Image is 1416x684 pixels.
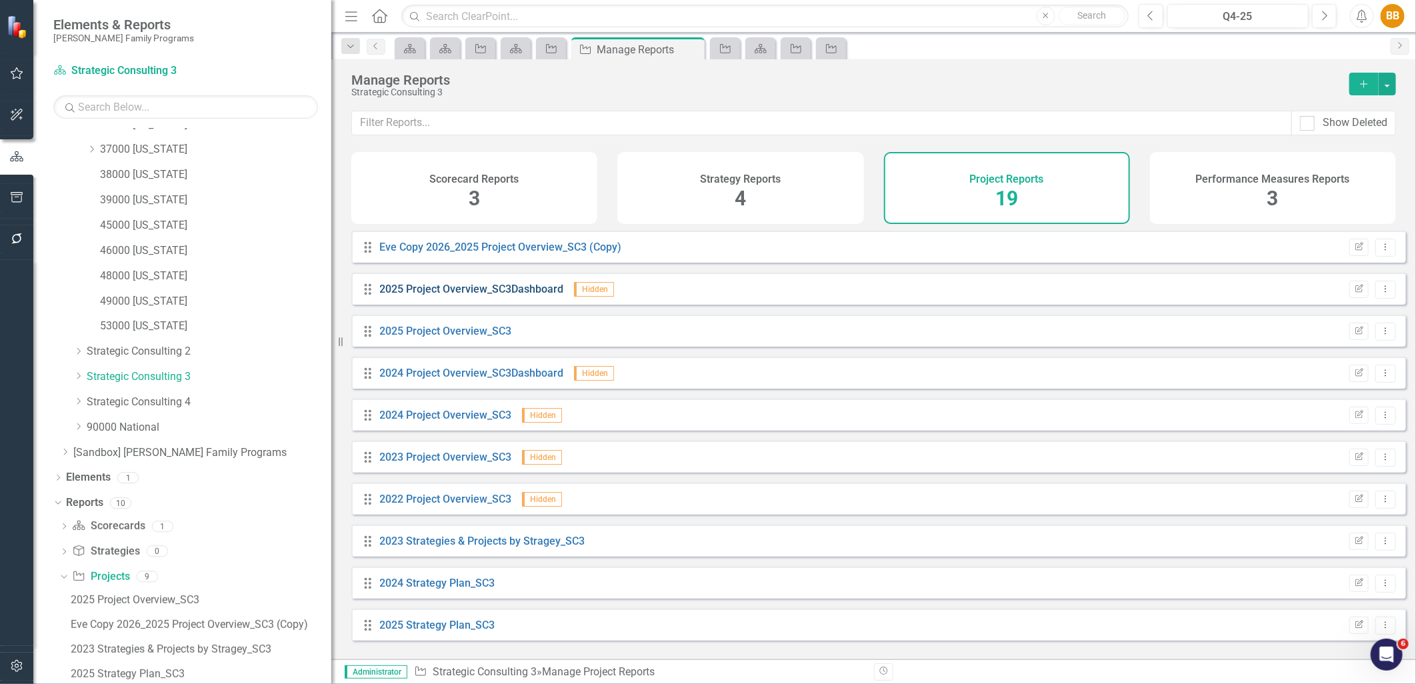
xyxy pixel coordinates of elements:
span: Elements & Reports [53,17,194,33]
span: 19 [995,187,1018,210]
input: Search Below... [53,95,318,119]
h4: Strategy Reports [700,173,781,185]
a: Strategic Consulting 3 [53,63,220,79]
span: Hidden [574,366,614,381]
a: 2024 Strategy Plan_SC3 [380,577,495,589]
a: 2023 Strategies & Projects by Stragey_SC3 [380,535,585,547]
img: ClearPoint Strategy [7,15,30,38]
a: Projects [72,569,129,585]
input: Search ClearPoint... [401,5,1129,28]
a: 2023 Project Overview_SC3 [380,451,512,463]
div: Show Deleted [1323,115,1387,131]
span: Hidden [522,492,562,507]
a: 48000 [US_STATE] [100,269,331,284]
span: Hidden [522,408,562,423]
a: 39000 [US_STATE] [100,193,331,208]
span: 4 [735,187,746,210]
div: Manage Reports [597,41,701,58]
a: [Sandbox] [PERSON_NAME] Family Programs [73,445,331,461]
iframe: Intercom live chat [1371,639,1403,671]
div: » Manage Project Reports [414,665,864,680]
a: 2024 Project Overview_SC3 [380,409,512,421]
a: Scorecards [72,519,145,534]
a: Elements [66,470,111,485]
h4: Project Reports [970,173,1044,185]
div: Strategic Consulting 3 [351,87,1336,97]
a: Eve Copy 2026_2025 Project Overview_SC3 (Copy) [67,614,331,635]
div: 10 [110,497,131,509]
div: 0 [147,546,168,557]
a: Strategic Consulting 3 [433,665,537,678]
button: Search [1059,7,1125,25]
span: Administrator [345,665,407,679]
a: 49000 [US_STATE] [100,294,331,309]
a: 2022 Project Overview_SC3 [380,493,512,505]
button: BB [1381,4,1405,28]
a: 90000 National [87,420,331,435]
div: 9 [137,571,158,583]
div: 1 [152,521,173,532]
div: Q4-25 [1172,9,1304,25]
input: Filter Reports... [351,111,1292,135]
small: [PERSON_NAME] Family Programs [53,33,194,43]
span: Search [1077,10,1106,21]
a: 2023 Strategies & Projects by Stragey_SC3 [67,639,331,660]
div: Eve Copy 2026_2025 Project Overview_SC3 (Copy) [71,619,331,631]
div: 2025 Strategy Plan_SC3 [71,668,331,680]
a: 2024 Project Overview_SC3Dashboard [380,367,564,379]
a: 46000 [US_STATE] [100,243,331,259]
div: Manage Reports [351,73,1336,87]
a: 45000 [US_STATE] [100,218,331,233]
a: Eve Copy 2026_2025 Project Overview_SC3 (Copy) [380,241,622,253]
span: Hidden [522,450,562,465]
a: Reports [66,495,103,511]
a: 2025 Project Overview_SC3 [67,589,331,611]
a: Strategic Consulting 2 [87,344,331,359]
h4: Performance Measures Reports [1196,173,1350,185]
a: 2025 Project Overview_SC3Dashboard [380,283,564,295]
div: 1 [117,472,139,483]
button: Q4-25 [1167,4,1309,28]
h4: Scorecard Reports [430,173,519,185]
a: Strategies [72,544,139,559]
a: 38000 [US_STATE] [100,167,331,183]
span: 3 [469,187,480,210]
span: 6 [1398,639,1409,649]
span: Hidden [574,282,614,297]
a: 2025 Project Overview_SC3 [380,325,512,337]
a: 53000 [US_STATE] [100,319,331,334]
div: 2025 Project Overview_SC3 [71,594,331,606]
a: Strategic Consulting 4 [87,395,331,410]
a: 2025 Strategy Plan_SC3 [380,619,495,631]
a: Strategic Consulting 3 [87,369,331,385]
a: 37000 [US_STATE] [100,142,331,157]
span: 3 [1267,187,1279,210]
div: 2023 Strategies & Projects by Stragey_SC3 [71,643,331,655]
